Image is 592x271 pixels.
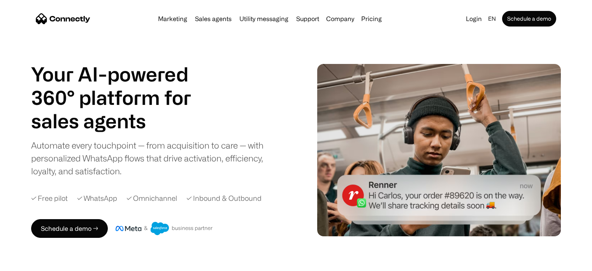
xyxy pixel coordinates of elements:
a: Utility messaging [236,16,292,22]
h1: sales agents [31,109,210,133]
div: ✓ Inbound & Outbound [186,193,262,204]
a: Marketing [155,16,190,22]
div: carousel [31,109,210,133]
div: Automate every touchpoint — from acquisition to care — with personalized WhatsApp flows that driv... [31,139,276,177]
div: en [485,13,501,24]
img: Meta and Salesforce business partner badge. [116,222,213,235]
a: Support [293,16,322,22]
a: home [36,13,90,25]
div: ✓ Omnichannel [126,193,177,204]
a: Schedule a demo → [31,219,108,238]
ul: Language list [16,257,47,268]
h1: Your AI-powered 360° platform for [31,62,210,109]
div: ✓ WhatsApp [77,193,117,204]
div: Company [326,13,354,24]
a: Sales agents [192,16,235,22]
a: Pricing [358,16,385,22]
a: Login [463,13,485,24]
div: Company [324,13,357,24]
a: Schedule a demo [502,11,556,27]
div: ✓ Free pilot [31,193,68,204]
div: 1 of 4 [31,109,210,133]
aside: Language selected: English [8,257,47,268]
div: en [488,13,496,24]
